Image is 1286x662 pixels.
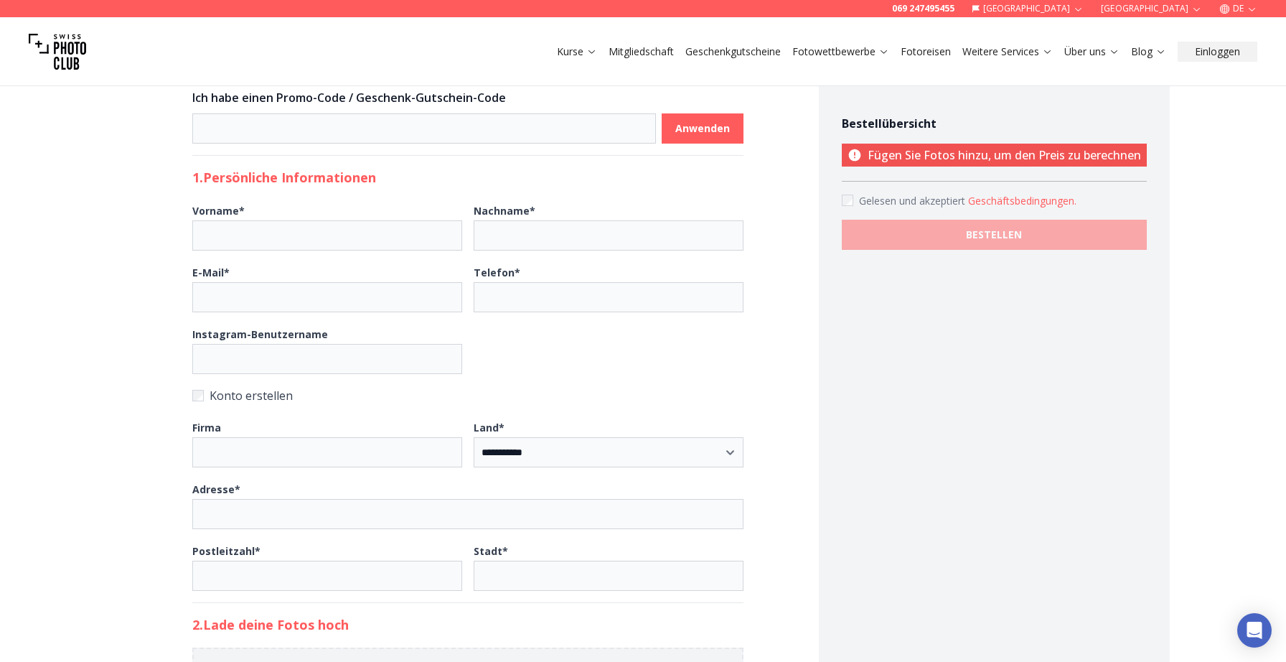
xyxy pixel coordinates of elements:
[474,282,743,312] input: Telefon*
[192,327,328,341] b: Instagram-Benutzername
[609,45,674,59] a: Mitgliedschaft
[962,45,1053,59] a: Weitere Services
[1125,42,1172,62] button: Blog
[474,421,504,434] b: Land *
[474,220,743,251] input: Nachname*
[192,421,221,434] b: Firma
[192,282,462,312] input: E-Mail*
[957,42,1059,62] button: Weitere Services
[474,266,520,279] b: Telefon *
[680,42,787,62] button: Geschenkgutscheine
[685,45,781,59] a: Geschenkgutscheine
[474,561,743,591] input: Stadt*
[675,121,730,136] b: Anwenden
[792,45,889,59] a: Fotowettbewerbe
[968,194,1076,208] button: Accept termsGelesen und akzeptiert
[842,115,1147,132] h4: Bestellübersicht
[192,167,743,187] h2: 1. Persönliche Informationen
[192,499,743,529] input: Adresse*
[895,42,957,62] button: Fotoreisen
[859,194,968,208] span: Gelesen und akzeptiert
[662,113,743,144] button: Anwenden
[551,42,603,62] button: Kurse
[1131,45,1166,59] a: Blog
[892,3,954,14] a: 069 247495455
[1064,45,1120,59] a: Über uns
[1178,42,1257,62] button: Einloggen
[192,437,462,467] input: Firma
[842,195,853,206] input: Accept terms
[192,204,245,218] b: Vorname *
[474,544,508,558] b: Stadt *
[1059,42,1125,62] button: Über uns
[192,344,462,374] input: Instagram-Benutzername
[966,228,1022,242] b: BESTELLEN
[192,266,230,279] b: E-Mail *
[192,561,462,591] input: Postleitzahl*
[192,615,743,635] h2: 2. Lade deine Fotos hoch
[842,144,1147,167] p: Fügen Sie Fotos hinzu, um den Preis zu berechnen
[901,45,951,59] a: Fotoreisen
[192,544,261,558] b: Postleitzahl *
[603,42,680,62] button: Mitgliedschaft
[1237,613,1272,648] div: Open Intercom Messenger
[474,204,535,218] b: Nachname *
[787,42,895,62] button: Fotowettbewerbe
[192,386,743,406] label: Konto erstellen
[192,390,204,401] input: Konto erstellen
[192,482,240,496] b: Adresse *
[557,45,597,59] a: Kurse
[842,220,1147,250] button: BESTELLEN
[192,220,462,251] input: Vorname*
[29,23,86,80] img: Swiss photo club
[192,89,743,106] h3: Ich habe einen Promo-Code / Geschenk-Gutschein-Code
[474,437,743,467] select: Land*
